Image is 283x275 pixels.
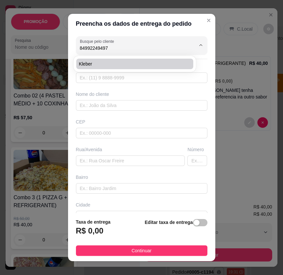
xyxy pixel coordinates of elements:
div: Cidade [76,202,207,208]
input: Ex.: (11) 9 8888-9999 [76,72,207,83]
div: Suggestions [75,57,195,70]
ul: Suggestions [76,59,194,69]
div: Bairro [76,174,207,180]
strong: Taxa de entrega [76,219,111,225]
div: Número [187,146,207,153]
button: Close [203,15,214,26]
button: Show suggestions [196,40,206,50]
input: Ex.: Bairro Jardim [76,183,207,194]
h3: R$ 0,00 [76,226,104,236]
div: Nome do cliente [76,91,207,97]
input: Busque pelo cliente [80,45,185,51]
div: Rua/Avenida [76,146,185,153]
input: Ex.: João da Silva [76,100,207,111]
input: Ex.: Santo André [76,211,207,221]
input: Ex.: Rua Oscar Freire [76,155,185,166]
header: Preencha os dados de entrega do pedido [68,14,215,34]
span: Continuar [131,247,152,254]
label: Busque pelo cliente [80,39,116,44]
input: Ex.: 00000-000 [76,128,207,138]
span: Kleber [79,61,184,67]
div: CEP [76,119,207,125]
input: Ex.: 44 [187,155,207,166]
strong: Editar taxa de entrega [145,220,193,225]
